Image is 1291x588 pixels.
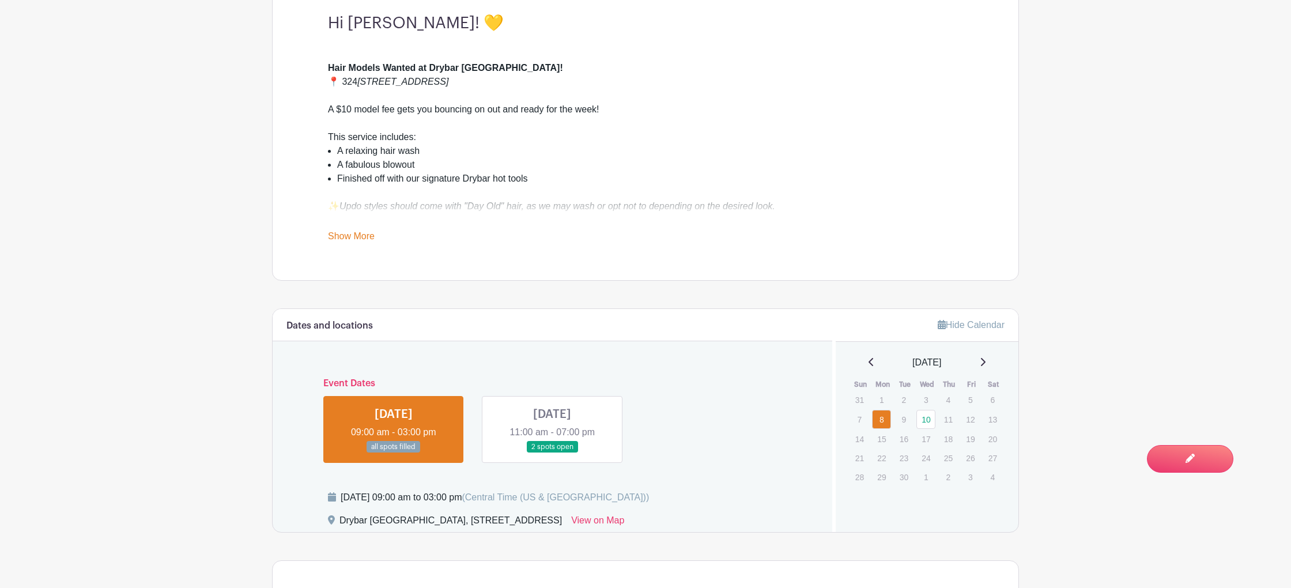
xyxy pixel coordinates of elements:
li: A fabulous blowout [337,158,963,172]
p: 13 [983,410,1002,428]
em: Updo styles should come with "Day Old" hair, as we may wash or opt not to depending on the desire... [339,201,775,211]
div: ✨ ✨ [328,199,963,255]
p: 1 [916,468,935,486]
span: (Central Time (US & [GEOGRAPHIC_DATA])) [462,492,649,502]
p: 25 [939,449,958,467]
p: 31 [850,391,869,409]
span: [DATE] [912,356,941,370]
p: 4 [983,468,1002,486]
p: 9 [894,410,913,428]
p: 26 [961,449,980,467]
li: A relaxing hair wash [337,144,963,158]
div: This service includes: [328,130,963,144]
a: 10 [916,410,935,429]
p: 18 [939,430,958,448]
a: 8 [872,410,891,429]
p: 14 [850,430,869,448]
h6: Dates and locations [286,321,373,331]
p: 15 [872,430,891,448]
p: 20 [983,430,1002,448]
p: 4 [939,391,958,409]
p: 19 [961,430,980,448]
div: [DATE] 09:00 am to 03:00 pm [341,491,649,504]
p: 29 [872,468,891,486]
th: Sat [983,379,1005,390]
p: 23 [894,449,913,467]
th: Mon [871,379,894,390]
p: 2 [939,468,958,486]
p: 27 [983,449,1002,467]
p: 30 [894,468,913,486]
th: Fri [960,379,983,390]
th: Wed [916,379,938,390]
p: 12 [961,410,980,428]
p: 5 [961,391,980,409]
p: 3 [961,468,980,486]
p: 2 [894,391,913,409]
p: 22 [872,449,891,467]
p: 11 [939,410,958,428]
p: 24 [916,449,935,467]
div: A $10 model fee gets you bouncing on out and ready for the week! [328,103,963,130]
th: Sun [850,379,872,390]
p: 6 [983,391,1002,409]
p: 17 [916,430,935,448]
p: 21 [850,449,869,467]
th: Thu [938,379,961,390]
p: 1 [872,391,891,409]
p: 7 [850,410,869,428]
p: 16 [894,430,913,448]
div: 📍 324 [328,47,963,89]
li: Finished off with our signature Drybar hot tools [337,172,963,199]
strong: Hair Models Wanted at Drybar [GEOGRAPHIC_DATA]! [328,63,563,73]
p: 3 [916,391,935,409]
p: 28 [850,468,869,486]
a: View on Map [571,514,624,532]
th: Tue [894,379,916,390]
h6: Event Dates [314,378,791,389]
em: [STREET_ADDRESS] [357,77,448,86]
a: Hide Calendar [938,320,1005,330]
h3: Hi [PERSON_NAME]! 💛 [328,14,963,33]
div: Drybar [GEOGRAPHIC_DATA], [STREET_ADDRESS] [339,514,562,532]
a: Show More [328,231,375,246]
